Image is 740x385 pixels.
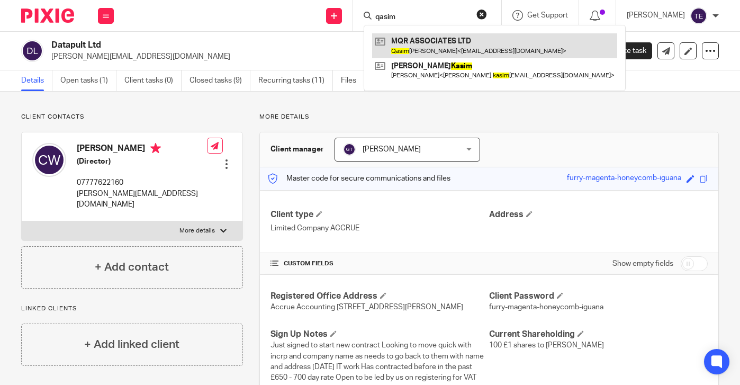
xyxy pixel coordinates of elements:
img: svg%3E [690,7,707,24]
img: svg%3E [32,143,66,177]
a: Closed tasks (9) [189,70,250,91]
a: Recurring tasks (11) [258,70,333,91]
span: Accrue Accounting [STREET_ADDRESS][PERSON_NAME] [270,303,463,311]
p: Client contacts [21,113,243,121]
p: [PERSON_NAME] [627,10,685,21]
button: Clear [476,9,487,20]
a: Details [21,70,52,91]
h2: Datapult Ltd [51,40,470,51]
p: [PERSON_NAME][EMAIL_ADDRESS][DOMAIN_NAME] [51,51,575,62]
a: Files [341,70,365,91]
h4: Sign Up Notes [270,329,489,340]
input: Search [374,13,470,22]
p: More details [179,227,215,235]
p: More details [259,113,719,121]
span: [PERSON_NAME] [363,146,421,153]
h4: Address [489,209,708,220]
h4: + Add contact [95,259,169,275]
p: Limited Company ACCRUE [270,223,489,234]
h4: + Add linked client [84,336,179,353]
h4: Client type [270,209,489,220]
h4: Current Shareholding [489,329,708,340]
img: Pixie [21,8,74,23]
i: Primary [150,143,161,154]
span: furry-magenta-honeycomb-iguana [489,303,603,311]
img: svg%3E [21,40,43,62]
p: [PERSON_NAME][EMAIL_ADDRESS][DOMAIN_NAME] [77,189,207,210]
h4: Registered Office Address [270,291,489,302]
h4: [PERSON_NAME] [77,143,207,156]
a: Open tasks (1) [60,70,116,91]
h5: (Director) [77,156,207,167]
p: Master code for secure communications and files [268,173,450,184]
div: furry-magenta-honeycomb-iguana [567,173,681,185]
img: svg%3E [343,143,356,156]
span: Get Support [527,12,568,19]
p: 07777622160 [77,177,207,188]
label: Show empty fields [612,258,673,269]
a: Client tasks (0) [124,70,182,91]
h4: Client Password [489,291,708,302]
p: Linked clients [21,305,243,313]
span: 100 £1 shares to [PERSON_NAME] [489,342,604,349]
h4: CUSTOM FIELDS [270,259,489,268]
h3: Client manager [270,144,324,155]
